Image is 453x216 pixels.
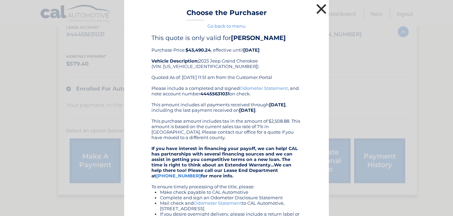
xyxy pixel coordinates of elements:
b: [DATE] [243,47,260,53]
b: [DATE] [239,107,255,113]
a: Odometer Statement [194,200,242,206]
a: Odometer Statement [240,85,288,91]
a: Go back to menu [207,23,246,29]
h4: This quote is only valid for [151,34,302,42]
b: 44455631031 [200,91,230,96]
b: [PERSON_NAME] [231,34,286,42]
li: Make check payable to CAL Automotive [160,189,302,195]
li: Mail check and to CAL Automotive, [STREET_ADDRESS] [160,200,302,211]
strong: If you have interest in financing your payoff, we can help! CAL has partnerships with several fin... [151,146,298,178]
li: Complete and sign an Odometer Disclosure Statement [160,195,302,200]
b: $43,490.24 [186,47,211,53]
b: [DATE] [269,102,286,107]
h3: Choose the Purchaser [187,9,267,21]
a: [PHONE_NUMBER] [156,173,201,178]
strong: Vehicle Description: [151,58,199,64]
button: × [315,2,328,16]
div: Purchase Price: , effective until 2023 Jeep Grand Cherokee (VIN: [US_VEHICLE_IDENTIFICATION_NUMBE... [151,34,302,85]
